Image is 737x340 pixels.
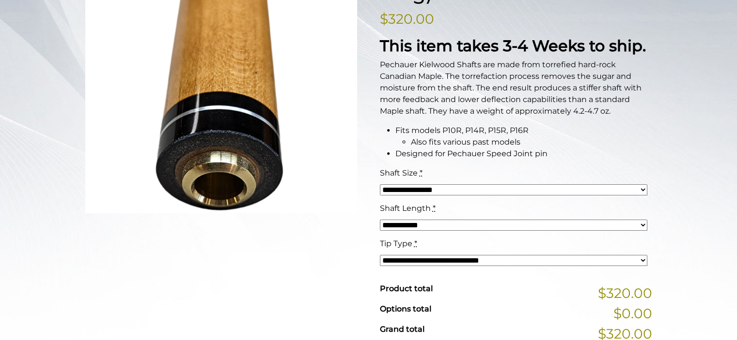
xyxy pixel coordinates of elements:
li: Fits models P10R, P14R, P15R, P16R [395,125,652,148]
abbr: required [420,168,423,177]
bdi: 320.00 [380,11,434,27]
li: Also fits various past models [411,136,652,148]
span: Grand total [380,325,424,334]
span: Options total [380,304,431,313]
span: Product total [380,284,433,293]
span: $320.00 [598,283,652,303]
span: Tip Type [380,239,412,248]
strong: This item takes 3-4 Weeks to ship. [380,36,646,55]
span: $0.00 [613,303,652,324]
span: Shaft Size [380,168,418,177]
span: $ [380,11,388,27]
span: Shaft Length [380,204,431,213]
p: Pechauer Kielwood Shafts are made from torrefied hard-rock Canadian Maple. The torrefaction proce... [380,59,652,117]
abbr: required [433,204,436,213]
li: Designed for Pechauer Speed Joint pin [395,148,652,160]
abbr: required [414,239,417,248]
